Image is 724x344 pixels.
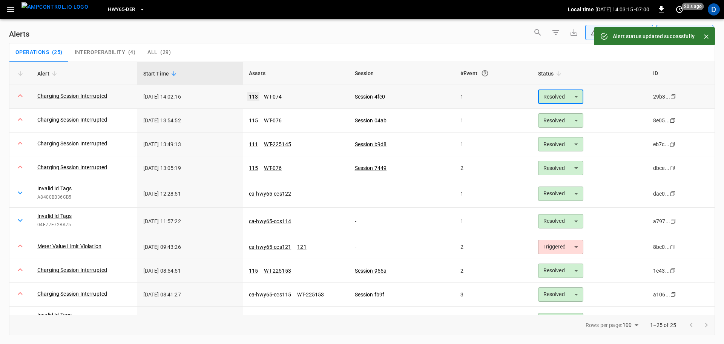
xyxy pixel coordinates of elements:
[669,164,676,172] div: copy
[669,140,676,148] div: copy
[249,141,258,147] a: 111
[670,25,713,40] div: Last 24 hrs
[105,2,148,17] button: HWY65-DER
[568,6,594,13] p: Local time
[454,109,532,133] td: 1
[37,311,72,319] a: Invalid Id Tags
[264,141,291,147] a: WT-225145
[37,164,107,171] a: Charging Session Interrupted
[264,268,291,274] a: WT-225153
[137,259,243,283] td: [DATE] 08:54:51
[586,321,622,329] p: Rows per page:
[297,292,324,298] a: WT-225153
[538,113,583,128] div: Resolved
[75,49,125,56] span: Interoperability
[653,267,670,275] div: 1c43...
[137,307,243,334] td: [DATE] 08:25:05
[160,49,171,56] span: ( 29 )
[538,313,583,327] div: Resolved
[538,137,583,151] div: Resolved
[701,31,712,42] button: Close
[653,117,670,124] div: 8e05...
[349,208,455,235] td: -
[37,69,59,78] span: Alert
[708,3,720,15] div: profile-icon
[137,235,243,259] td: [DATE] 09:43:26
[264,165,282,171] a: WT-076
[349,307,455,334] td: -
[538,264,583,278] div: Resolved
[37,194,131,201] span: A8400BB36CB5
[653,164,669,172] div: dbce...
[355,165,387,171] a: Session 7449
[137,133,243,156] td: [DATE] 13:49:13
[653,140,669,148] div: eb7c...
[454,156,532,180] td: 2
[143,69,179,78] span: Start Time
[37,242,101,250] a: Meter Value Limit Violation
[349,235,455,259] td: -
[243,62,349,85] th: Assets
[21,2,88,12] img: ampcontrol.io logo
[349,62,455,85] th: Session
[37,140,107,147] a: Charging Session Interrupted
[37,116,107,123] a: Charging Session Interrupted
[355,268,387,274] a: Session 955a
[137,85,243,109] td: [DATE] 14:02:16
[355,292,385,298] a: Session fb9f
[147,49,157,56] span: All
[454,235,532,259] td: 2
[249,244,291,250] a: ca-hwy65-ccs121
[249,292,291,298] a: ca-hwy65-ccs115
[37,212,72,220] a: Invalid Id Tags
[669,116,677,125] div: copy
[454,307,532,334] td: 1
[653,93,670,100] div: 29b3...
[650,321,676,329] p: 1–25 of 25
[670,290,677,299] div: copy
[669,190,677,198] div: copy
[128,49,135,56] span: ( 4 )
[653,218,670,225] div: a797...
[355,141,387,147] a: Session b9d8
[653,243,670,251] div: 8bc0...
[137,180,243,208] td: [DATE] 12:28:51
[595,6,649,13] p: [DATE] 14:03:15 -07:00
[454,180,532,208] td: 1
[454,283,532,307] td: 3
[454,133,532,156] td: 1
[538,214,583,228] div: Resolved
[37,221,131,229] span: 04E77E72BA75
[37,185,72,192] a: Invalid Id Tags
[647,62,715,85] th: ID
[249,218,291,224] a: ca-hwy65-ccs114
[454,208,532,235] td: 1
[460,66,526,80] div: #Event
[653,291,670,298] div: a106...
[52,49,63,56] span: ( 25 )
[623,319,641,330] div: 100
[137,283,243,307] td: [DATE] 08:41:27
[137,109,243,133] td: [DATE] 13:54:52
[538,240,583,254] div: Triggered
[454,85,532,109] td: 1
[108,5,135,14] span: HWY65-DER
[538,89,583,104] div: Resolved
[538,187,583,201] div: Resolved
[249,165,258,171] a: 115
[249,117,258,123] a: 115
[669,243,677,251] div: copy
[653,190,670,197] div: dae0...
[670,93,677,101] div: copy
[613,29,695,43] div: Alert status updated successfully
[264,94,282,100] a: WT-074
[37,92,107,100] a: Charging Session Interrupted
[37,290,107,298] a: Charging Session Interrupted
[37,266,107,274] a: Charging Session Interrupted
[669,267,677,275] div: copy
[249,191,291,197] a: ca-hwy65-ccs122
[538,161,583,175] div: Resolved
[355,94,385,100] a: Session 4fc0
[673,3,686,15] button: set refresh interval
[349,180,455,208] td: -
